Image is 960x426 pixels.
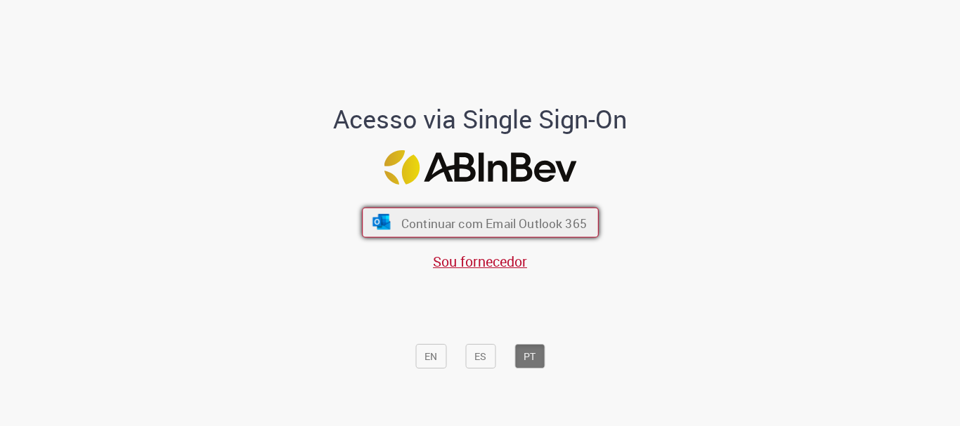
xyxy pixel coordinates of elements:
font: PT [524,350,536,363]
font: Acesso via Single Sign-On [333,102,627,135]
img: ícone Azure/Microsoft 360 [371,214,391,229]
font: Continuar com Email Outlook 365 [401,215,586,231]
font: ES [474,350,486,363]
button: ES [465,344,495,369]
a: Sou fornecedor [433,252,527,271]
font: EN [424,350,437,363]
button: EN [415,344,446,369]
button: PT [514,344,545,369]
img: Logotipo ABInBev [384,150,576,185]
button: ícone Azure/Microsoft 360 Continuar com Email Outlook 365 [362,208,599,238]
